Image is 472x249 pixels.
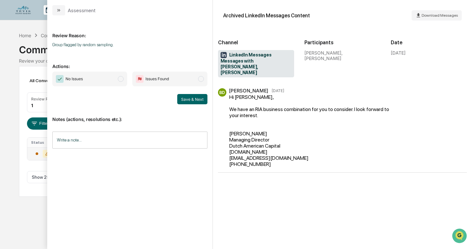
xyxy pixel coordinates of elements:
div: 🗄️ [47,82,52,87]
h2: Channel [218,39,294,46]
button: Filters [27,117,55,130]
a: 🖐️Preclearance [4,78,44,90]
div: 🔎 [6,94,12,99]
button: Download Messages [412,10,462,21]
p: How can we help? [6,13,117,24]
div: Communications Archive [41,33,93,38]
span: Preclearance [13,81,41,87]
img: 1746055101610-c473b297-6a78-478c-a979-82029cc54cd1 [6,49,18,61]
h2: Date [391,39,467,46]
div: Review Required [31,97,62,101]
span: Pylon [64,109,78,114]
iframe: Open customer support [451,228,469,245]
div: Archived LinkedIn Messages Content [223,13,310,19]
div: [DATE] [391,50,406,56]
div: All Conversations [27,75,75,86]
div: [PERSON_NAME], [PERSON_NAME] [304,50,380,61]
img: Flag [136,75,144,83]
span: Attestations [53,81,80,87]
span: Issues Found [145,76,169,82]
div: 1 [31,103,33,108]
button: Start new chat [109,51,117,59]
a: Powered byPylon [45,108,78,114]
div: BD [218,88,226,97]
img: Checkmark [56,75,64,83]
span: Data Lookup [13,93,40,99]
a: 🗄️Attestations [44,78,82,90]
p: Notes (actions, resolutions etc.): [52,109,207,122]
button: Save & Next [177,94,207,104]
a: 🔎Data Lookup [4,90,43,102]
p: Group flagged by random sampling. [52,42,207,47]
div: Home [19,33,31,38]
div: Review your communication records across channels [19,58,453,64]
th: Status [27,138,60,147]
div: 🖐️ [6,82,12,87]
div: We're available if you need us! [22,56,81,61]
span: No Issues [66,76,83,82]
p: Actions: [52,56,207,69]
div: Communications Archive [19,39,453,56]
time: Thursday, October 9, 2025 at 4:09:36 PM [272,88,284,93]
div: [PERSON_NAME] [229,88,269,94]
span: LinkedIn Messages Messages with [PERSON_NAME], [PERSON_NAME] [221,52,292,76]
div: Assessment [68,7,96,13]
div: Hi [PERSON_NAME], We have an RIA business combination for you to consider. I look forward to your... [229,94,390,167]
div: Start new chat [22,49,105,56]
span: Download Messages [422,13,458,18]
img: logo [15,6,31,14]
p: Review Reason: [52,25,207,38]
h2: Participants [304,39,380,46]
